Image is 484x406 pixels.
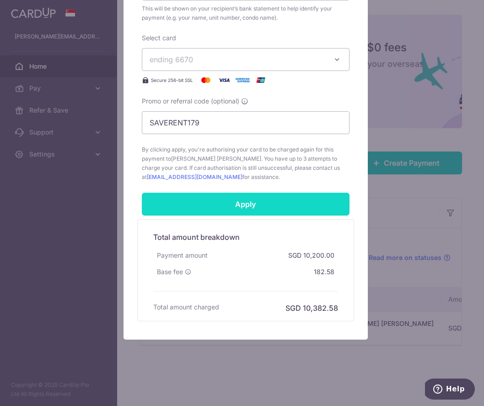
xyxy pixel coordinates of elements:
h6: Total amount charged [153,303,219,312]
span: ending 6670 [150,55,193,64]
span: This will be shown on your recipient’s bank statement to help identify your payment (e.g. your na... [142,4,350,22]
span: By clicking apply, you're authorising your card to be charged again for this payment to . You hav... [142,145,350,182]
iframe: Opens a widget where you can find more information [425,379,475,401]
div: SGD 10,200.00 [285,247,338,264]
h6: SGD 10,382.58 [285,303,338,314]
img: UnionPay [252,75,270,86]
label: Select card [142,33,176,43]
h5: Total amount breakdown [153,232,338,243]
span: Base fee [157,267,183,276]
span: Secure 256-bit SSL [151,76,193,84]
span: Promo or referral code (optional) [142,97,239,106]
input: Apply [142,193,350,216]
button: ending 6670 [142,48,350,71]
img: Mastercard [197,75,215,86]
img: Visa [215,75,233,86]
div: 182.58 [310,264,338,280]
a: [EMAIL_ADDRESS][DOMAIN_NAME] [147,173,242,180]
div: Payment amount [153,247,211,264]
img: American Express [233,75,252,86]
span: [PERSON_NAME] [PERSON_NAME] [171,155,261,162]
